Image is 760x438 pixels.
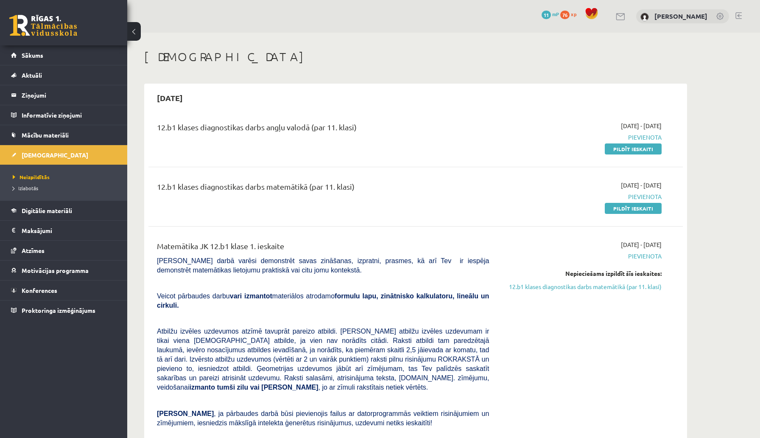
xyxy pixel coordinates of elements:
[22,247,45,254] span: Atzīmes
[11,281,117,300] a: Konferences
[11,105,117,125] a: Informatīvie ziņojumi
[157,292,489,309] b: formulu lapu, zinātnisko kalkulatoru, lineālu un cirkuli.
[11,45,117,65] a: Sākums
[22,151,88,159] span: [DEMOGRAPHIC_DATA]
[560,11,581,17] a: 76 xp
[11,145,117,165] a: [DEMOGRAPHIC_DATA]
[157,328,489,391] span: Atbilžu izvēles uzdevumos atzīmē tavuprāt pareizo atbildi. [PERSON_NAME] atbilžu izvēles uzdevuma...
[640,13,649,21] img: Madars Fiļencovs
[11,221,117,240] a: Maksājumi
[157,410,489,427] span: , ja pārbaudes darbā būsi pievienojis failus ar datorprogrammās veiktiem risinājumiem un zīmējumi...
[654,12,707,20] a: [PERSON_NAME]
[22,267,89,274] span: Motivācijas programma
[230,292,272,300] b: vari izmantot
[542,11,551,19] span: 11
[605,143,662,154] a: Pildīt ieskaiti
[22,207,72,214] span: Digitālie materiāli
[157,292,489,309] span: Veicot pārbaudes darbu materiālos atrodamo
[605,203,662,214] a: Pildīt ieskaiti
[13,174,50,180] span: Neizpildītās
[22,105,117,125] legend: Informatīvie ziņojumi
[22,306,95,314] span: Proktoringa izmēģinājums
[22,71,42,79] span: Aktuāli
[571,11,576,17] span: xp
[190,384,215,391] b: izmanto
[22,85,117,105] legend: Ziņojumi
[502,192,662,201] span: Pievienota
[11,85,117,105] a: Ziņojumi
[502,252,662,261] span: Pievienota
[157,410,214,417] span: [PERSON_NAME]
[22,131,69,139] span: Mācību materiāli
[621,181,662,190] span: [DATE] - [DATE]
[22,286,57,294] span: Konferences
[144,50,687,64] h1: [DEMOGRAPHIC_DATA]
[157,181,489,197] div: 12.b1 klases diagnostikas darbs matemātikā (par 11. klasi)
[542,11,559,17] a: 11 mP
[13,173,119,181] a: Neizpildītās
[621,240,662,249] span: [DATE] - [DATE]
[11,241,117,260] a: Atzīmes
[11,65,117,85] a: Aktuāli
[13,185,38,191] span: Izlabotās
[11,300,117,320] a: Proktoringa izmēģinājums
[22,51,43,59] span: Sākums
[11,125,117,145] a: Mācību materiāli
[157,240,489,256] div: Matemātika JK 12.b1 klase 1. ieskaite
[11,261,117,280] a: Motivācijas programma
[502,282,662,291] a: 12.b1 klases diagnostikas darbs matemātikā (par 11. klasi)
[552,11,559,17] span: mP
[560,11,570,19] span: 76
[157,257,489,274] span: [PERSON_NAME] darbā varēsi demonstrēt savas zināšanas, izpratni, prasmes, kā arī Tev ir iespēja d...
[11,201,117,220] a: Digitālie materiāli
[502,133,662,142] span: Pievienota
[502,269,662,278] div: Nepieciešams izpildīt šīs ieskaites:
[22,221,117,240] legend: Maksājumi
[13,184,119,192] a: Izlabotās
[148,88,191,108] h2: [DATE]
[217,384,318,391] b: tumši zilu vai [PERSON_NAME]
[157,121,489,137] div: 12.b1 klases diagnostikas darbs angļu valodā (par 11. klasi)
[621,121,662,130] span: [DATE] - [DATE]
[9,15,77,36] a: Rīgas 1. Tālmācības vidusskola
